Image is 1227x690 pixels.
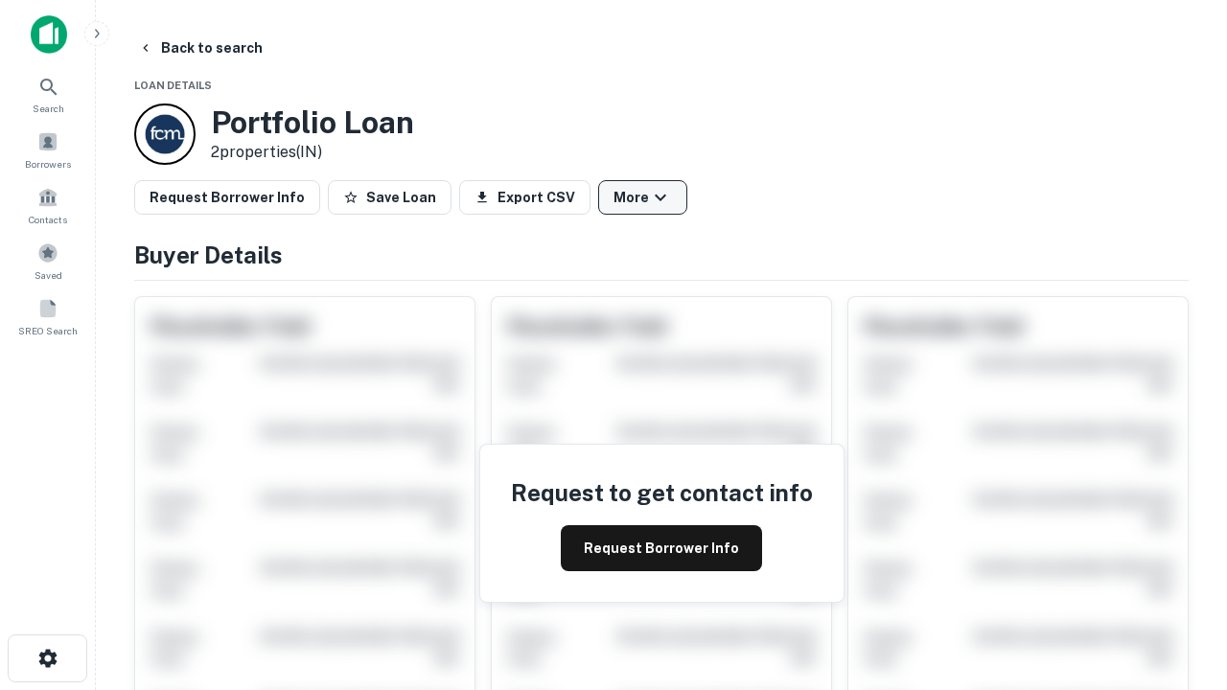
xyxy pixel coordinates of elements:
[29,212,67,227] span: Contacts
[130,31,270,65] button: Back to search
[6,124,90,175] a: Borrowers
[31,15,67,54] img: capitalize-icon.png
[598,180,687,215] button: More
[459,180,590,215] button: Export CSV
[134,180,320,215] button: Request Borrower Info
[6,179,90,231] a: Contacts
[35,267,62,283] span: Saved
[328,180,451,215] button: Save Loan
[561,525,762,571] button: Request Borrower Info
[6,290,90,342] a: SREO Search
[134,80,212,91] span: Loan Details
[6,235,90,287] a: Saved
[211,104,414,141] h3: Portfolio Loan
[1131,537,1227,629] iframe: Chat Widget
[511,475,813,510] h4: Request to get contact info
[25,156,71,172] span: Borrowers
[18,323,78,338] span: SREO Search
[211,141,414,164] p: 2 properties (IN)
[6,68,90,120] a: Search
[134,238,1189,272] h4: Buyer Details
[33,101,64,116] span: Search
